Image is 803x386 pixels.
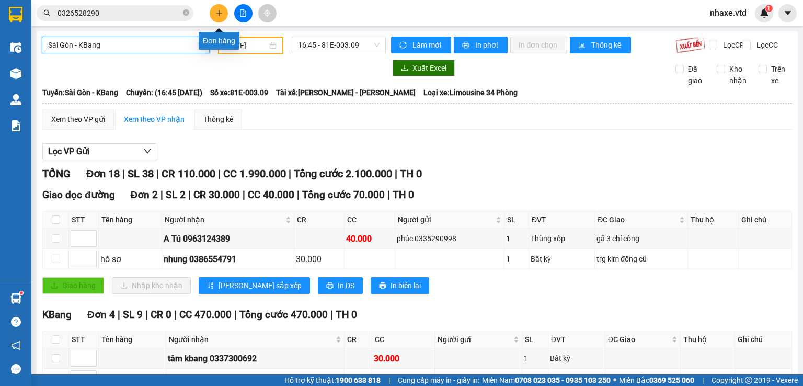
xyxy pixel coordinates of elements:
span: | [395,167,397,180]
span: Người nhận [165,214,283,225]
span: | [145,309,148,321]
span: Giao dọc đường [42,189,115,201]
input: Tìm tên, số ĐT hoặc mã đơn [58,7,181,19]
div: Thùng xốp [531,233,593,244]
th: Thu hộ [681,331,735,348]
span: TH 0 [336,309,357,321]
span: ⚪️ [613,378,616,382]
span: | [122,167,125,180]
div: phúc 0335290998 [397,233,502,244]
button: downloadNhập kho nhận [112,277,191,294]
img: icon-new-feature [760,8,769,18]
span: printer [379,282,386,290]
strong: 0369 525 060 [649,376,694,384]
span: 1 [767,5,771,12]
button: printerIn biên lai [371,277,429,294]
span: down [143,147,152,155]
th: SL [522,331,548,348]
span: aim [263,9,271,17]
div: 1 [506,253,527,265]
button: caret-down [778,4,797,22]
span: [PERSON_NAME] sắp xếp [219,280,302,291]
span: SL 38 [128,167,154,180]
div: 40.000 [346,232,393,245]
img: solution-icon [10,120,21,131]
span: | [387,189,390,201]
span: sync [399,41,408,50]
span: Người nhận [169,334,333,345]
div: tâm kbang 0337300692 [168,352,342,365]
strong: 1900 633 818 [336,376,381,384]
span: search [43,9,51,17]
span: close-circle [183,9,189,16]
span: KBang [42,309,72,321]
span: CC 40.000 [248,189,294,201]
div: gã 3 chí công [596,233,686,244]
div: trg kim đồng cũ [596,253,686,265]
span: question-circle [11,317,21,327]
div: A Tú 0963124389 [164,232,292,245]
sup: 1 [765,5,773,12]
span: TH 0 [400,167,422,180]
button: sort-ascending[PERSON_NAME] sắp xếp [199,277,310,294]
span: Tài xế: [PERSON_NAME] - [PERSON_NAME] [276,87,416,98]
div: 1 [524,353,546,364]
span: printer [462,41,471,50]
span: In DS [338,280,354,291]
span: Sài Gòn - KBang [48,37,203,53]
button: aim [258,4,277,22]
div: Xem theo VP nhận [124,113,185,125]
img: logo-vxr [9,7,22,22]
span: 16:45 - 81E-003.09 [298,37,380,53]
div: nhung 0386554791 [164,253,292,266]
div: 300.000 [374,372,433,385]
div: A Toàn 0914279068 [168,372,342,385]
span: SL 9 [123,309,143,321]
span: Đơn 18 [86,167,120,180]
th: Ghi chú [739,211,792,229]
span: notification [11,340,21,350]
img: warehouse-icon [10,94,21,105]
span: bar-chart [578,41,587,50]
span: CC 1.990.000 [223,167,286,180]
span: | [330,309,333,321]
div: 1 [506,233,527,244]
th: STT [69,211,99,229]
div: Bất kỳ [550,353,603,364]
span: CR 30.000 [193,189,240,201]
button: file-add [234,4,253,22]
strong: 0708 023 035 - 0935 103 250 [515,376,611,384]
span: Hỗ trợ kỹ thuật: [284,374,381,386]
th: CR [345,331,373,348]
th: SL [504,211,529,229]
span: plus [215,9,223,17]
span: Tổng cước 2.100.000 [294,167,392,180]
span: Chuyến: (16:45 [DATE]) [126,87,202,98]
th: Tên hàng [99,331,166,348]
div: hồ sơ [100,253,160,266]
span: caret-down [783,8,793,18]
span: | [156,167,159,180]
b: Tuyến: Sài Gòn - KBang [42,88,118,97]
span: | [188,189,191,201]
span: In biên lai [391,280,421,291]
span: Người gửi [438,334,511,345]
div: Thống kê [203,113,233,125]
span: | [289,167,291,180]
span: Lọc CC [752,39,779,51]
span: ĐC Giao [608,334,670,345]
span: Tổng cước 470.000 [239,309,328,321]
span: SL 2 [166,189,186,201]
span: TH 0 [393,189,414,201]
img: warehouse-icon [10,68,21,79]
span: Loại xe: Limousine 34 Phòng [423,87,518,98]
th: ĐVT [548,331,605,348]
div: Xem theo VP gửi [51,113,105,125]
span: Miền Bắc [619,374,694,386]
span: Làm mới [412,39,443,51]
span: | [388,374,390,386]
span: message [11,364,21,374]
span: Số xe: 81E-003.09 [210,87,268,98]
span: In phơi [475,39,499,51]
span: ĐC Giao [598,214,677,225]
